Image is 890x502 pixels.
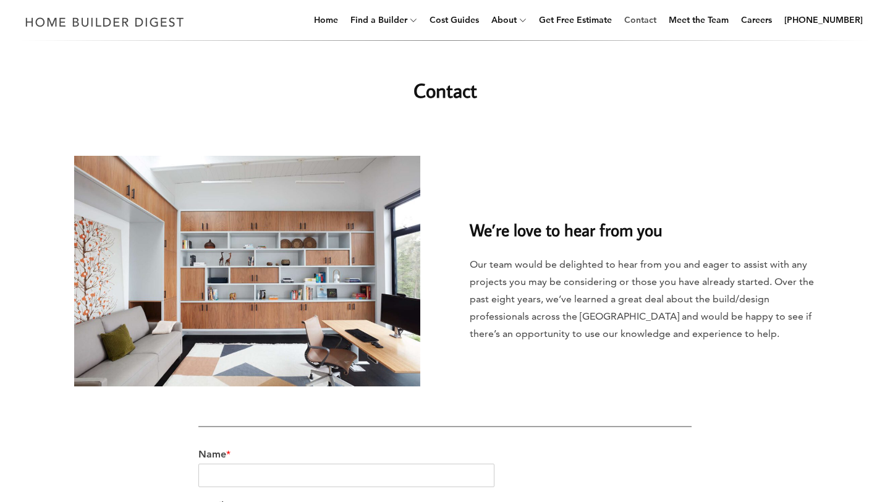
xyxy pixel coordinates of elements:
label: Name [198,448,692,461]
p: Our team would be delighted to hear from you and eager to assist with any projects you may be con... [470,256,816,342]
img: Home Builder Digest [20,10,190,34]
iframe: Drift Widget Chat Controller [653,413,875,487]
h2: We’re love to hear from you [470,200,816,242]
h1: Contact [198,75,692,105]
